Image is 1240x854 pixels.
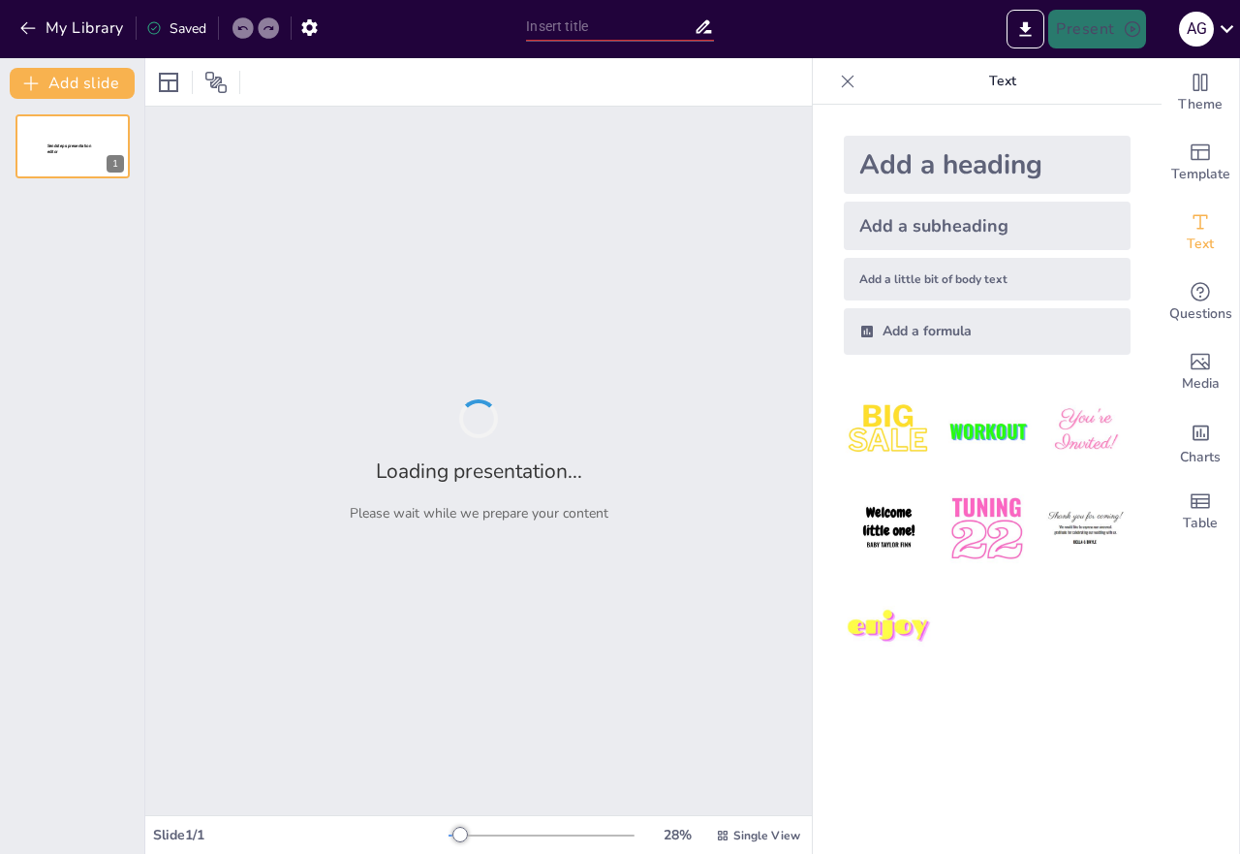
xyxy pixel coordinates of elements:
[1179,10,1214,48] button: A G
[15,13,132,44] button: My Library
[1183,513,1218,534] span: Table
[844,386,934,476] img: 1.jpeg
[1162,128,1239,198] div: Add ready made slides
[526,13,693,41] input: Insert title
[844,308,1131,355] div: Add a formula
[863,58,1142,105] p: Text
[1007,10,1044,48] button: Export to PowerPoint
[1162,407,1239,477] div: Add charts and graphs
[47,143,91,154] span: Sendsteps presentation editor
[733,828,800,843] span: Single View
[942,484,1032,574] img: 5.jpeg
[1162,477,1239,547] div: Add a table
[1040,386,1131,476] img: 3.jpeg
[1169,303,1232,325] span: Questions
[153,826,449,844] div: Slide 1 / 1
[1040,484,1131,574] img: 6.jpeg
[1162,337,1239,407] div: Add images, graphics, shapes or video
[376,458,582,485] h2: Loading presentation...
[1162,58,1239,128] div: Change the overall theme
[350,504,608,522] p: Please wait while we prepare your content
[844,202,1131,250] div: Add a subheading
[107,155,124,173] div: 1
[844,136,1131,194] div: Add a heading
[146,19,206,38] div: Saved
[10,68,135,99] button: Add slide
[15,114,130,178] div: 1
[1182,373,1220,395] span: Media
[1162,198,1239,268] div: Add text boxes
[1178,94,1223,115] span: Theme
[1187,234,1214,255] span: Text
[942,386,1032,476] img: 2.jpeg
[1179,12,1214,47] div: A G
[204,71,228,94] span: Position
[1048,10,1145,48] button: Present
[654,826,700,844] div: 28 %
[844,258,1131,300] div: Add a little bit of body text
[153,67,184,98] div: Layout
[1162,268,1239,337] div: Get real-time input from your audience
[1180,447,1221,468] span: Charts
[1171,164,1230,185] span: Template
[844,484,934,574] img: 4.jpeg
[844,583,934,673] img: 7.jpeg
